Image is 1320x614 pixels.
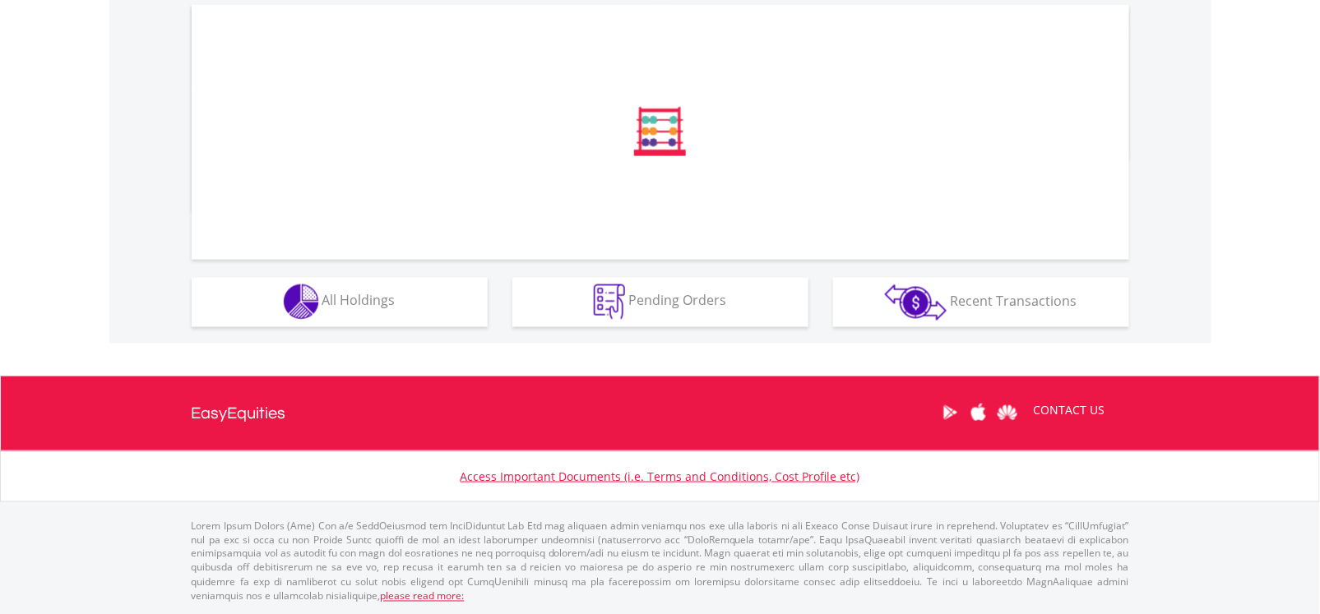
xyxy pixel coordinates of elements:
[965,387,993,438] a: Apple
[381,589,465,603] a: please read more:
[461,469,860,484] a: Access Important Documents (i.e. Terms and Conditions, Cost Profile etc)
[936,387,965,438] a: Google Play
[833,278,1129,327] button: Recent Transactions
[594,284,625,320] img: pending_instructions-wht.png
[628,292,726,310] span: Pending Orders
[512,278,808,327] button: Pending Orders
[1022,387,1117,433] a: CONTACT US
[284,284,319,320] img: holdings-wht.png
[950,292,1077,310] span: Recent Transactions
[885,284,947,321] img: transactions-zar-wht.png
[192,376,286,450] a: EasyEquities
[192,519,1129,603] p: Lorem Ipsum Dolors (Ame) Con a/e SeddOeiusmod tem InciDiduntut Lab Etd mag aliquaen admin veniamq...
[192,278,488,327] button: All Holdings
[322,292,396,310] span: All Holdings
[993,387,1022,438] a: Huawei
